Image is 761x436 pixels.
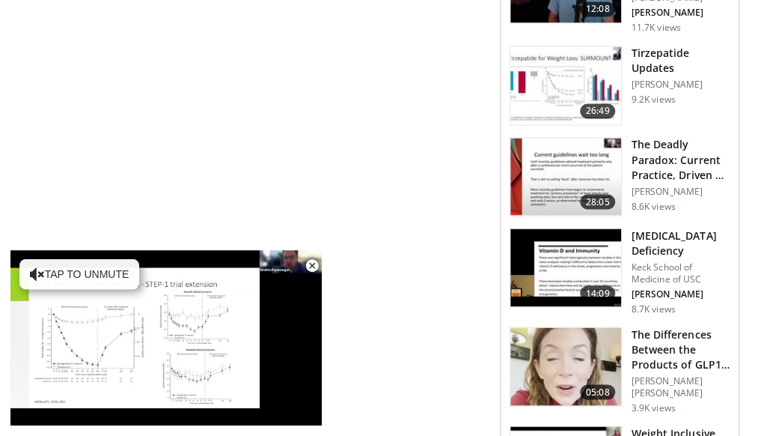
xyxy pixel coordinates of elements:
p: [PERSON_NAME] [631,185,730,197]
p: 3.9K views [631,402,675,414]
img: 76b7b1eb-7e8f-4977-a71f-9f64313ac1b6.150x105_q85_crop-smart_upscale.jpg [510,327,621,405]
img: 268393cb-d3f6-4886-9bab-8cb750ff858e.150x105_q85_crop-smart_upscale.jpg [510,138,621,216]
img: fca3ca78-03ee-44d9-aee4-02e6f15d297e.150x105_q85_crop-smart_upscale.jpg [510,228,621,306]
span: 14:09 [580,285,616,300]
a: 05:08 The Differences Between the Products of GLP1's and GLP/GIPs [PERSON_NAME] [PERSON_NAME] 3.9... [510,327,730,414]
a: 14:09 [MEDICAL_DATA] Deficiency Keck School of Medicine of USC [PERSON_NAME] 8.7K views [510,228,730,315]
a: 26:49 Tirzepatide Updates [PERSON_NAME] 9.2K views [510,46,730,125]
p: [PERSON_NAME] [631,7,730,19]
a: 28:05 The Deadly Paradox: Current Practice, Driven by Guidelines, Is Not A… [PERSON_NAME] 8.6K views [510,137,730,217]
span: 12:08 [580,1,616,16]
span: 05:08 [580,384,616,399]
p: [PERSON_NAME] [631,79,730,91]
h3: The Differences Between the Products of GLP1's and GLP/GIPs [631,327,730,372]
p: [PERSON_NAME] [PERSON_NAME] [631,375,730,399]
h3: Tirzepatide Updates [631,46,730,76]
p: Keck School of Medicine of USC [631,261,730,285]
button: Close [297,250,327,282]
h3: The Deadly Paradox: Current Practice, Driven by Guidelines, Is Not A… [631,137,730,182]
p: 8.6K views [631,200,675,212]
p: [PERSON_NAME] [631,288,730,300]
p: 9.2K views [631,94,675,106]
video-js: Video Player [10,250,322,426]
p: 8.7K views [631,303,675,315]
span: 26:49 [580,103,616,118]
h3: [MEDICAL_DATA] Deficiency [631,228,730,258]
p: 11.7K views [631,22,680,34]
img: 427d1383-ab89-434b-96e2-42dd17861ad8.150x105_q85_crop-smart_upscale.jpg [510,46,621,124]
button: Tap to unmute [19,259,139,289]
span: 28:05 [580,194,616,209]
